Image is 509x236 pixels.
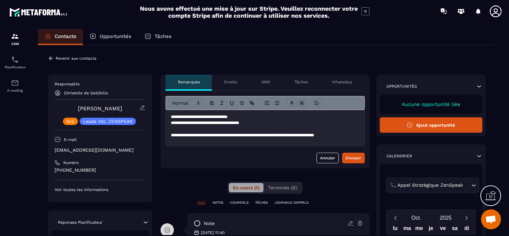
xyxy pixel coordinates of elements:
p: Responsable [55,81,146,87]
button: Next month [460,213,473,222]
p: TOUT [197,200,206,205]
span: Terminés (6) [268,185,297,190]
button: Previous month [389,213,402,222]
p: Aucune opportunité liée [386,101,476,107]
p: TÂCHES [255,200,268,205]
div: ve [437,224,449,235]
div: ma [401,224,413,235]
button: Open months overlay [402,212,431,224]
span: 📞 Appel Stratégique ZenSpeak [389,182,465,189]
p: JOURNAUX D'APPELS [274,200,308,205]
p: [EMAIL_ADDRESS][DOMAIN_NAME] [55,147,146,153]
a: emailemailE-mailing [2,74,28,97]
a: Contacts [38,29,83,45]
p: Opportunités [386,84,417,89]
img: email [11,79,19,87]
p: Remarques [178,79,200,85]
button: En cours (1) [229,183,263,192]
p: Christelle de GetSkills [64,91,108,95]
p: SMS [261,79,270,85]
div: Ouvrir le chat [481,209,501,229]
div: me [413,224,425,235]
button: Envoyer [342,153,365,163]
p: WhatsApp [332,79,352,85]
div: di [461,224,473,235]
input: Search for option [465,182,470,189]
p: CRM [2,42,28,46]
a: formationformationCRM [2,27,28,51]
p: NOTES [213,200,223,205]
p: [DATE] 11:40 [201,230,225,235]
p: E-mail [64,137,77,142]
img: formation [11,32,19,40]
button: Ajout opportunité [380,117,483,133]
p: E-mailing [2,89,28,92]
p: Numéro [63,160,79,165]
button: Terminés (6) [264,183,301,192]
a: Tâches [138,29,178,45]
p: Nrp [66,119,75,124]
div: je [425,224,437,235]
button: Open years overlay [431,212,460,224]
p: Leads VSL ZENSPEAK [83,119,133,124]
img: logo [9,6,69,18]
p: Voir toutes les informations [55,187,146,192]
a: schedulerschedulerPlanificateur [2,51,28,74]
p: Tâches [155,33,172,39]
button: Annuler [316,153,339,163]
p: Tâches [294,79,308,85]
a: [PERSON_NAME] [78,105,122,112]
a: Opportunités [83,29,138,45]
div: sa [449,224,461,235]
p: Réponses Planificateur [58,220,103,225]
p: [PHONE_NUMBER] [55,167,146,173]
div: Search for option [386,178,479,193]
p: Opportunités [100,33,131,39]
p: Contacts [55,33,76,39]
p: COURRIELS [230,200,249,205]
img: scheduler [11,56,19,64]
p: Planificateur [2,65,28,69]
p: Emails [224,79,237,85]
div: lu [389,224,401,235]
p: note [204,220,215,227]
div: Envoyer [346,155,361,161]
p: Calendrier [386,153,412,159]
h2: Nous avons effectué une mise à jour sur Stripe. Veuillez reconnecter votre compte Stripe afin de ... [140,5,358,19]
p: Revenir aux contacts [56,56,96,61]
span: En cours (1) [233,185,259,190]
